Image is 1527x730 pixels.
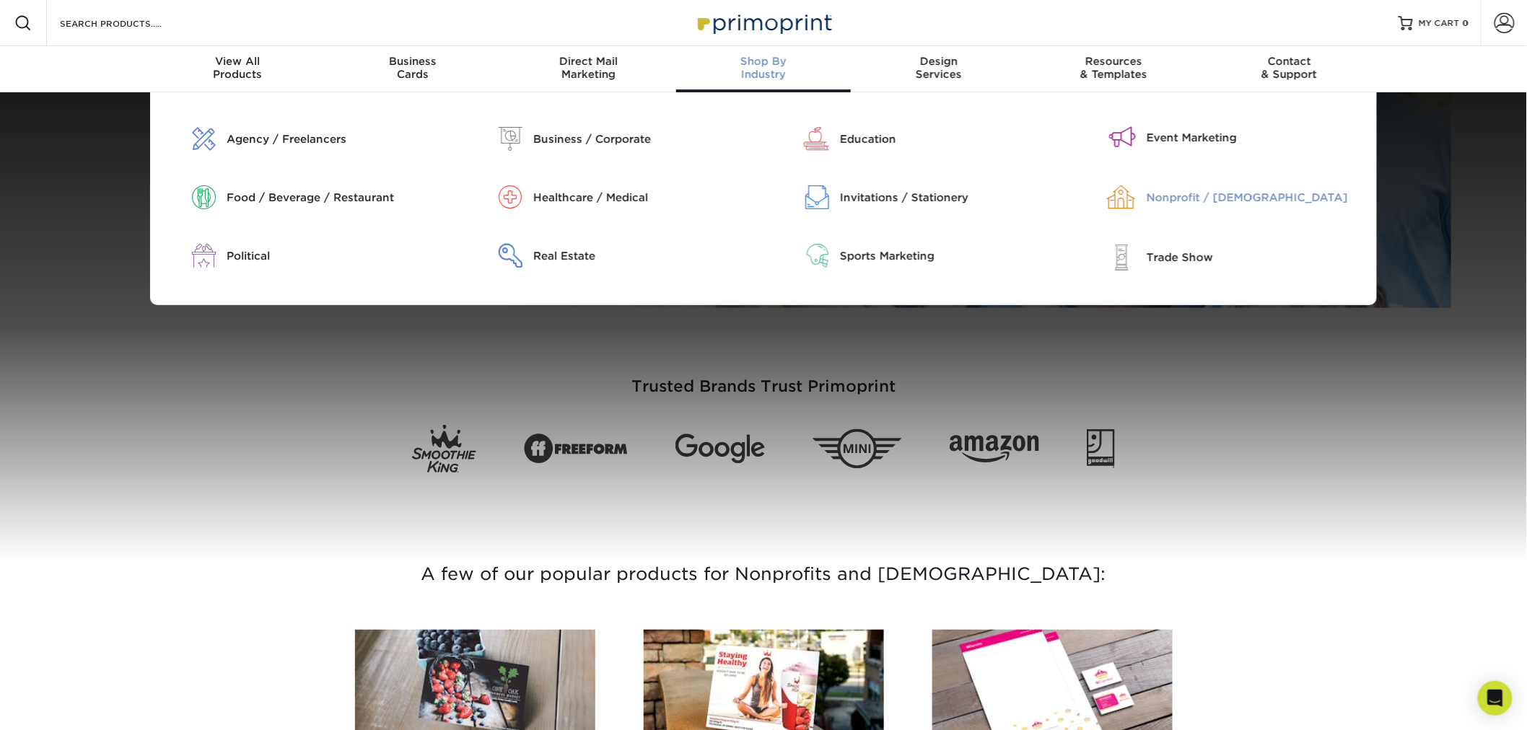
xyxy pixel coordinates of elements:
[1202,55,1377,68] span: Contact
[774,244,1059,268] a: Sports Marketing
[851,55,1026,68] span: Design
[676,55,852,68] span: Shop By
[58,14,199,32] input: SEARCH PRODUCTS.....
[1419,17,1460,30] span: MY CART
[227,190,446,206] div: Food / Beverage / Restaurant
[227,131,446,147] div: Agency / Freelancers
[501,46,676,92] a: Direct MailMarketing
[1147,250,1366,265] div: Trade Show
[341,524,1186,624] h3: A few of our popular products for Nonprofits and [DEMOGRAPHIC_DATA]:
[501,55,676,68] span: Direct Mail
[1081,244,1366,271] a: Trade Show
[1026,55,1202,81] div: & Templates
[161,127,446,151] a: Agency / Freelancers
[691,7,836,38] img: Primoprint
[1202,55,1377,81] div: & Support
[150,46,325,92] a: View AllProducts
[325,46,501,92] a: BusinessCards
[533,248,753,264] div: Real Estate
[150,55,325,81] div: Products
[676,55,852,81] div: Industry
[468,244,753,268] a: Real Estate
[774,185,1059,209] a: Invitations / Stationery
[1202,46,1377,92] a: Contact& Support
[468,127,753,151] a: Business / Corporate
[851,46,1026,92] a: DesignServices
[325,55,501,68] span: Business
[533,190,753,206] div: Healthcare / Medical
[150,55,325,68] span: View All
[325,55,501,81] div: Cards
[1081,185,1366,209] a: Nonprofit / [DEMOGRAPHIC_DATA]
[851,55,1026,81] div: Services
[468,185,753,209] a: Healthcare / Medical
[161,185,446,209] a: Food / Beverage / Restaurant
[227,248,446,264] div: Political
[774,127,1059,151] a: Education
[676,46,852,92] a: Shop ByIndustry
[1081,127,1366,148] a: Event Marketing
[501,55,676,81] div: Marketing
[1026,46,1202,92] a: Resources& Templates
[1147,130,1366,146] div: Event Marketing
[840,190,1059,206] div: Invitations / Stationery
[1147,190,1366,206] div: Nonprofit / [DEMOGRAPHIC_DATA]
[1026,55,1202,68] span: Resources
[840,248,1059,264] div: Sports Marketing
[161,244,446,268] a: Political
[1478,681,1513,716] div: Open Intercom Messenger
[533,131,753,147] div: Business / Corporate
[840,131,1059,147] div: Education
[1463,18,1469,28] span: 0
